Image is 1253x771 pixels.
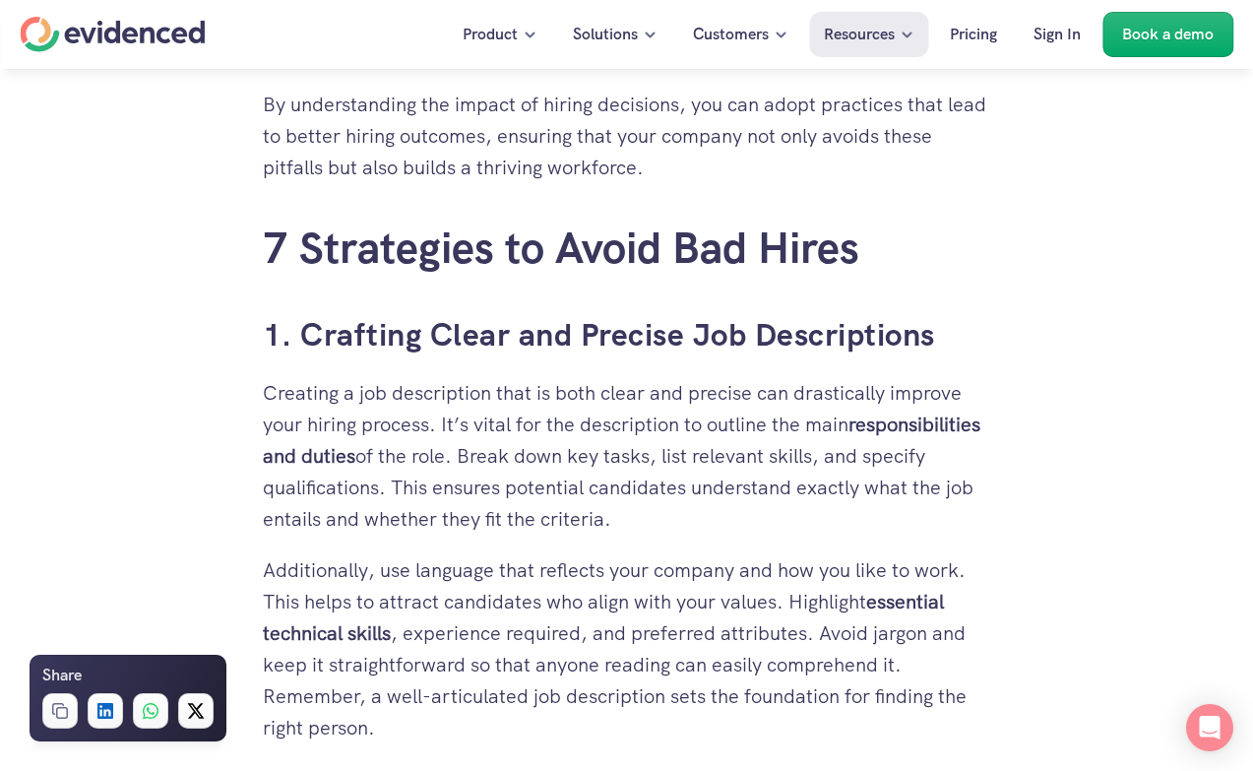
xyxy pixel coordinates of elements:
[263,314,935,355] a: 1. Crafting Clear and Precise Job Descriptions
[1122,22,1214,47] p: Book a demo
[693,22,769,47] p: Customers
[1019,12,1096,57] a: Sign In
[950,22,997,47] p: Pricing
[935,12,1012,57] a: Pricing
[263,377,991,535] p: Creating a job description that is both clear and precise can drastically improve your hiring pro...
[463,22,518,47] p: Product
[1034,22,1081,47] p: Sign In
[42,663,82,688] h6: Share
[1186,704,1233,751] div: Open Intercom Messenger
[1102,12,1233,57] a: Book a demo
[824,22,895,47] p: Resources
[20,17,205,52] a: Home
[263,554,991,743] p: Additionally, use language that reflects your company and how you like to work. This helps to att...
[573,22,638,47] p: Solutions
[263,220,859,276] a: 7 Strategies to Avoid Bad Hires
